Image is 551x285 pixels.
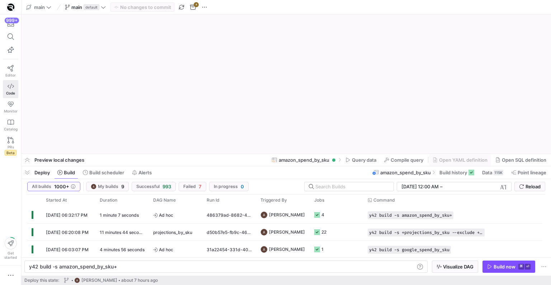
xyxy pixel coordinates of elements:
div: Press SPACE to select this row. [27,206,542,224]
span: Data [482,170,492,175]
span: Visualize DAG [443,264,474,270]
y42-duration: 1 minute 7 seconds [100,212,139,218]
span: Ad hoc [153,241,198,258]
button: Failed7 [179,182,206,191]
div: Build now [494,264,515,270]
span: 9 [121,184,124,189]
span: Compile query [391,157,423,163]
button: Getstarted [3,234,18,262]
kbd: ⌘ [518,264,524,270]
span: Build history [439,170,467,175]
button: Build scheduler [80,166,127,179]
span: Query data [352,157,376,163]
button: Query data [342,154,380,166]
span: Jobs [314,198,324,203]
span: Catalog [4,127,18,131]
a: https://storage.googleapis.com/y42-prod-data-exchange/images/9vP1ZiGb3SDtS36M2oSqLE2NxN9MAbKgqIYc... [3,1,18,13]
span: DAG Name [153,198,176,203]
a: Monitor [3,98,18,116]
span: Successful [136,184,160,189]
div: 486379ad-8682-4f6d-8cbc-a5de7e6929a7 [202,206,256,223]
input: End datetime [444,184,491,189]
span: 7 [199,184,202,189]
span: 1000+ [54,184,69,189]
button: https://lh3.googleusercontent.com/a/AEdFTp4_8LqxRyxVUtC19lo4LS2NU-n5oC7apraV2tR5=s96-cMy builds9 [86,182,129,191]
a: PRsBeta [3,134,18,158]
span: Point lineage [518,170,546,175]
span: Alerts [138,170,152,175]
a: Editor [3,62,18,80]
span: amazon_spend_by_sku [380,170,431,175]
div: 4 [321,206,324,223]
img: https://storage.googleapis.com/y42-prod-data-exchange/images/9vP1ZiGb3SDtS36M2oSqLE2NxN9MAbKgqIYc... [7,4,14,11]
a: Code [3,80,18,98]
span: – [440,184,443,189]
y42-duration: 4 minutes 56 seconds [100,247,145,252]
span: Run Id [207,198,220,203]
img: https://lh3.googleusercontent.com/a/AEdFTp4_8LqxRyxVUtC19lo4LS2NU-n5oC7apraV2tR5=s96-c [74,277,80,283]
img: https://lh3.googleusercontent.com/a/AEdFTp4_8LqxRyxVUtC19lo4LS2NU-n5oC7apraV2tR5=s96-c [260,229,268,236]
span: [PERSON_NAME] [269,224,305,240]
button: https://lh3.googleusercontent.com/a/AEdFTp4_8LqxRyxVUtC19lo4LS2NU-n5oC7apraV2tR5=s96-c[PERSON_NAM... [62,276,160,285]
button: Open SQL definition [492,154,550,166]
span: Reload [526,184,541,189]
span: [DATE] 06:20:08 PM [46,230,89,235]
span: y42 build -s amazon_spend_by_sku+ [29,263,117,270]
span: Editor [5,73,16,77]
button: In progress0 [209,182,249,191]
button: 999+ [3,17,18,30]
kbd: ⏎ [525,264,531,270]
span: main [34,4,45,10]
input: Search Builds [315,184,388,189]
div: 31a22454-331d-4092-a76d-7eea97613237 [202,241,256,258]
span: Monitor [4,109,18,113]
button: Data115K [479,166,507,179]
a: Catalog [3,116,18,134]
button: All builds1000+ [27,182,80,191]
span: Ad hoc [153,207,198,224]
span: Open SQL definition [502,157,546,163]
button: Compile query [381,154,427,166]
button: Build now⌘⏎ [482,261,535,273]
span: y42 build -s amazon_spend_by_sku+ [369,213,452,218]
span: Failed [183,184,196,189]
span: Command [373,198,395,203]
div: Press SPACE to select this row. [27,241,542,258]
span: All builds [32,184,51,189]
button: Build history [436,166,477,179]
span: Beta [5,150,17,156]
span: [PERSON_NAME] [269,206,305,223]
span: Duration [100,198,117,203]
span: My builds [98,184,118,189]
button: maindefault [63,3,108,12]
button: Point lineage [508,166,550,179]
div: d50b57e5-fb9c-46bf-878e-41184dcf71d5 [202,224,256,240]
span: y42 build -s +projections_by_sku --exclude +amazon_pc2 +shopify_pc2 +marketing_spend source:fb_[D... [369,230,483,235]
span: In progress [214,184,238,189]
span: Triggered By [260,198,287,203]
span: default [84,4,99,10]
span: amazon_spend_by_sku [279,157,329,163]
button: Build [54,166,78,179]
img: https://lh3.googleusercontent.com/a/AEdFTp4_8LqxRyxVUtC19lo4LS2NU-n5oC7apraV2tR5=s96-c [91,184,96,189]
span: [PERSON_NAME] [269,241,305,258]
input: Start datetime [401,184,439,189]
span: y42 build -s google_spend_by_sku [369,247,449,252]
span: 0 [241,184,244,189]
y42-duration: 11 minutes 44 seconds [100,230,146,235]
div: 999+ [5,18,19,23]
span: Build [64,170,75,175]
button: main [24,3,53,12]
span: 993 [163,184,171,189]
span: [PERSON_NAME] [81,278,117,283]
span: projections_by_sku [153,224,192,241]
div: 22 [321,224,326,240]
span: [DATE] 06:32:17 PM [46,212,88,218]
span: Code [6,91,15,95]
button: Alerts [129,166,155,179]
button: Visualize DAG [432,261,478,273]
span: main [71,4,82,10]
span: Deploy this state: [24,278,59,283]
img: https://lh3.googleusercontent.com/a/AEdFTp4_8LqxRyxVUtC19lo4LS2NU-n5oC7apraV2tR5=s96-c [260,246,268,253]
button: Successful993 [132,182,176,191]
